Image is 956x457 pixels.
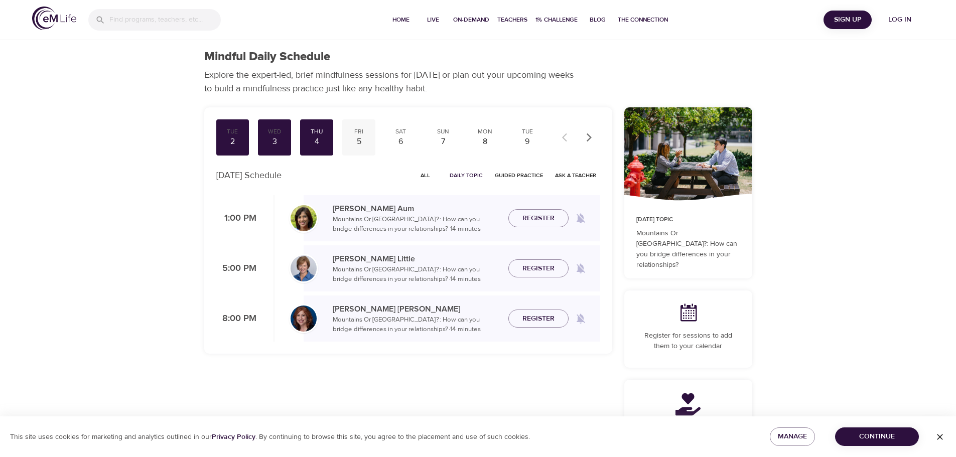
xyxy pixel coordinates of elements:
[453,15,489,25] span: On-Demand
[262,136,287,147] div: 3
[109,9,221,31] input: Find programs, teachers, etc...
[515,136,540,147] div: 9
[431,127,456,136] div: Sun
[333,253,500,265] p: [PERSON_NAME] Little
[770,427,815,446] button: Manage
[569,206,593,230] span: Remind me when a class goes live every Wednesday at 1:00 PM
[304,136,329,147] div: 4
[333,265,500,284] p: Mountains Or [GEOGRAPHIC_DATA]?: How can you bridge differences in your relationships? · 14 minutes
[778,430,807,443] span: Manage
[446,168,487,183] button: Daily Topic
[333,215,500,234] p: Mountains Or [GEOGRAPHIC_DATA]?: How can you bridge differences in your relationships? · 14 minutes
[304,127,329,136] div: Thu
[473,127,498,136] div: Mon
[346,127,371,136] div: Fri
[508,259,569,278] button: Register
[216,212,256,225] p: 1:00 PM
[216,262,256,275] p: 5:00 PM
[220,136,245,147] div: 2
[291,306,317,332] img: Elaine_Smookler-min.jpg
[828,14,868,26] span: Sign Up
[291,255,317,281] img: Kerry_Little_Headshot_min.jpg
[515,127,540,136] div: Tue
[522,262,555,275] span: Register
[216,169,282,182] p: [DATE] Schedule
[497,15,527,25] span: Teachers
[522,313,555,325] span: Register
[216,312,256,326] p: 8:00 PM
[876,11,924,29] button: Log in
[824,11,872,29] button: Sign Up
[586,15,610,25] span: Blog
[389,15,413,25] span: Home
[262,127,287,136] div: Wed
[333,203,500,215] p: [PERSON_NAME] Aum
[491,168,547,183] button: Guided Practice
[333,315,500,335] p: Mountains Or [GEOGRAPHIC_DATA]?: How can you bridge differences in your relationships? · 14 minutes
[522,212,555,225] span: Register
[569,307,593,331] span: Remind me when a class goes live every Wednesday at 8:00 PM
[618,15,668,25] span: The Connection
[508,310,569,328] button: Register
[535,15,578,25] span: 1% Challenge
[291,205,317,231] img: Alisha%20Aum%208-9-21.jpg
[843,430,911,443] span: Continue
[636,331,740,352] p: Register for sessions to add them to your calendar
[495,171,543,180] span: Guided Practice
[636,228,740,270] p: Mountains Or [GEOGRAPHIC_DATA]?: How can you bridge differences in your relationships?
[333,303,500,315] p: [PERSON_NAME] [PERSON_NAME]
[32,7,76,30] img: logo
[204,50,330,64] h1: Mindful Daily Schedule
[636,215,740,224] p: [DATE] Topic
[346,136,371,147] div: 5
[431,136,456,147] div: 7
[388,136,414,147] div: 6
[414,171,438,180] span: All
[880,14,920,26] span: Log in
[220,127,245,136] div: Tue
[508,209,569,228] button: Register
[555,171,596,180] span: Ask a Teacher
[212,432,255,441] a: Privacy Policy
[835,427,919,446] button: Continue
[421,15,445,25] span: Live
[388,127,414,136] div: Sat
[450,171,483,180] span: Daily Topic
[569,256,593,280] span: Remind me when a class goes live every Wednesday at 5:00 PM
[473,136,498,147] div: 8
[551,168,600,183] button: Ask a Teacher
[409,168,442,183] button: All
[204,68,581,95] p: Explore the expert-led, brief mindfulness sessions for [DATE] or plan out your upcoming weeks to ...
